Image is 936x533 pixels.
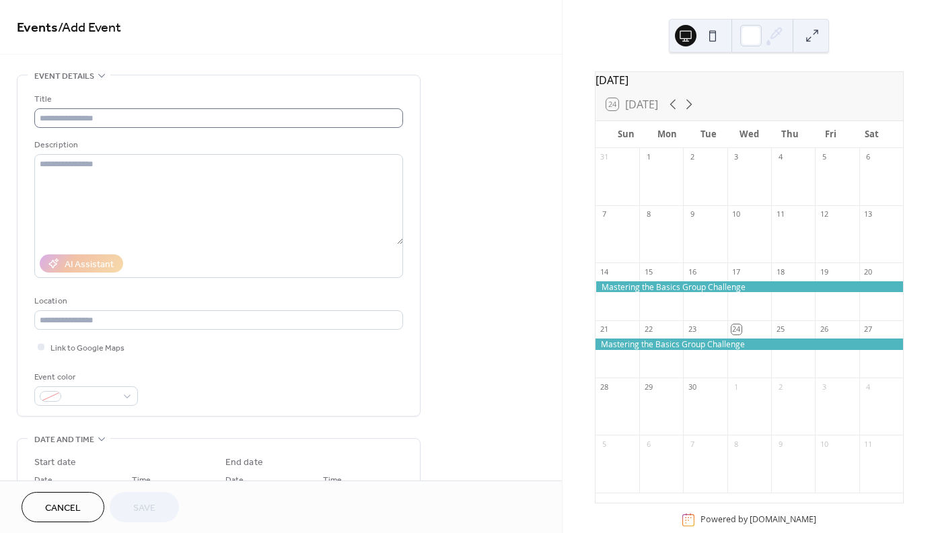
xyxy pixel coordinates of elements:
div: 11 [863,439,873,449]
span: Time [323,473,342,487]
div: 28 [600,382,610,392]
div: 16 [687,266,697,277]
div: Powered by [700,514,816,526]
div: 3 [819,382,829,392]
div: 7 [687,439,697,449]
div: 27 [863,324,873,334]
div: 5 [600,439,610,449]
div: 17 [731,266,742,277]
div: Tue [688,121,729,148]
span: Date [225,473,244,487]
div: Description [34,138,400,152]
div: 12 [819,209,829,219]
span: Date [34,473,52,487]
span: / Add Event [58,15,121,41]
div: 10 [731,209,742,219]
a: [DOMAIN_NAME] [750,514,816,526]
div: 5 [819,152,829,162]
div: 29 [643,382,653,392]
div: Location [34,294,400,308]
div: 6 [863,152,873,162]
div: Mastering the Basics Group Challenge [596,281,903,293]
div: 6 [643,439,653,449]
div: Fri [810,121,851,148]
div: Sat [851,121,892,148]
span: Cancel [45,501,81,516]
div: Sun [606,121,647,148]
div: 21 [600,324,610,334]
div: 30 [687,382,697,392]
div: 20 [863,266,873,277]
div: Title [34,92,400,106]
div: 2 [775,382,785,392]
span: Event details [34,69,94,83]
div: 7 [600,209,610,219]
div: Event color [34,370,135,384]
div: 18 [775,266,785,277]
div: Thu [770,121,811,148]
a: Events [17,15,58,41]
div: 11 [775,209,785,219]
div: 23 [687,324,697,334]
button: Cancel [22,492,104,522]
div: 4 [775,152,785,162]
div: 9 [775,439,785,449]
div: 3 [731,152,742,162]
div: 22 [643,324,653,334]
div: Mon [647,121,688,148]
span: Time [132,473,151,487]
div: 4 [863,382,873,392]
div: 26 [819,324,829,334]
div: 25 [775,324,785,334]
div: Mastering the Basics Group Challenge [596,339,903,350]
div: 1 [731,382,742,392]
div: Wed [729,121,770,148]
div: [DATE] [596,72,903,88]
span: Link to Google Maps [50,341,124,355]
div: 14 [600,266,610,277]
div: 2 [687,152,697,162]
div: End date [225,456,263,470]
div: 31 [600,152,610,162]
div: Start date [34,456,76,470]
div: 13 [863,209,873,219]
div: 10 [819,439,829,449]
span: Date and time [34,433,94,447]
div: 24 [731,324,742,334]
div: 9 [687,209,697,219]
div: 8 [643,209,653,219]
div: 8 [731,439,742,449]
div: 1 [643,152,653,162]
div: 15 [643,266,653,277]
div: 19 [819,266,829,277]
